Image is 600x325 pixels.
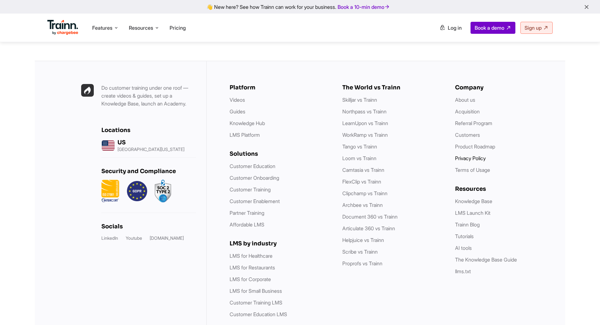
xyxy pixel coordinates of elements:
a: Camtasia vs Trainn [342,167,384,173]
a: Customer Enablement [230,198,280,204]
a: Tango vs Trainn [342,143,377,150]
div: US [117,139,184,146]
div: The World vs Trainn [342,84,442,91]
a: Guides [230,108,245,115]
div: Resources [455,185,555,192]
a: Document 360 vs Trainn [342,214,398,220]
div: LMS by industry [230,240,330,247]
div: Solutions [230,150,330,157]
a: WorkRamp vs Trainn [342,132,388,138]
div: Security and Compliance [101,168,196,175]
div: Socials [101,223,196,230]
img: us headquarters [101,139,115,152]
a: Trainn Blog [455,221,480,228]
a: Sign up [520,22,553,34]
a: Customers [455,132,480,138]
a: Customer Training LMS [230,299,282,306]
div: Locations [101,127,196,134]
a: Tutorials [455,233,474,239]
a: Acquisition [455,108,480,115]
img: Trainn | everything under one roof [81,84,94,97]
a: FlexClip vs Trainn [342,178,381,185]
a: AI tools [455,245,472,251]
a: Affordable LMS [230,221,264,228]
a: Log in [436,22,465,33]
a: About us [455,97,475,103]
a: Book a 10-min demo [336,3,391,11]
a: Pricing [170,25,186,31]
iframe: Chat Widget [568,295,600,325]
img: GDPR.png [127,180,147,202]
img: ISO [101,180,119,202]
div: Company [455,84,555,91]
a: [DOMAIN_NAME] [150,235,184,241]
span: Log in [448,25,462,31]
a: Knowledge Hub [230,120,265,126]
a: Proprofs vs Trainn [342,260,382,267]
a: Product Roadmap [455,143,495,150]
a: Customer Education [230,163,275,169]
a: Articulate 360 vs Trainn [342,225,395,232]
a: LMS Launch Kit [455,210,490,216]
a: Skilljar vs Trainn [342,97,377,103]
div: 👋 New here? See how Trainn can work for your business. [4,4,596,10]
a: LinkedIn [101,235,118,241]
a: Northpass vs Trainn [342,108,387,115]
a: Knowledge Base [455,198,492,204]
a: Privacy Policy [455,155,486,161]
a: llms.txt [455,268,471,274]
a: Videos [230,97,245,103]
img: Trainn Logo [47,20,78,35]
img: soc2 [155,180,171,202]
span: Features [92,24,112,31]
a: Archbee vs Trainn [342,202,383,208]
a: The Knowledge Base Guide [455,256,517,263]
a: Partner Training [230,210,264,216]
a: Loom vs Trainn [342,155,376,161]
a: Helpjuice vs Trainn [342,237,384,243]
a: Customer Education LMS [230,311,287,317]
a: Book a demo [471,22,515,34]
a: LMS for Restaurants [230,264,275,271]
p: Do customer training under one roof — create videos & guides, set up a Knowledge Base, launch an ... [101,84,196,108]
div: Platform [230,84,330,91]
span: Sign up [525,25,542,31]
a: Referral Program [455,120,492,126]
a: LMS for Healthcare [230,253,273,259]
span: Resources [129,24,153,31]
a: Scribe vs Trainn [342,249,378,255]
a: LMS Platform [230,132,260,138]
a: Customer Onboarding [230,175,279,181]
a: Youtube [126,235,142,241]
a: Terms of Usage [455,167,490,173]
a: Customer Training [230,186,271,193]
a: LearnUpon vs Trainn [342,120,388,126]
a: LMS for Small Business [230,288,282,294]
a: LMS for Corporate [230,276,271,282]
p: [GEOGRAPHIC_DATA][US_STATE] [117,147,184,152]
a: Clipchamp vs Trainn [342,190,387,196]
span: Book a demo [475,25,504,31]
